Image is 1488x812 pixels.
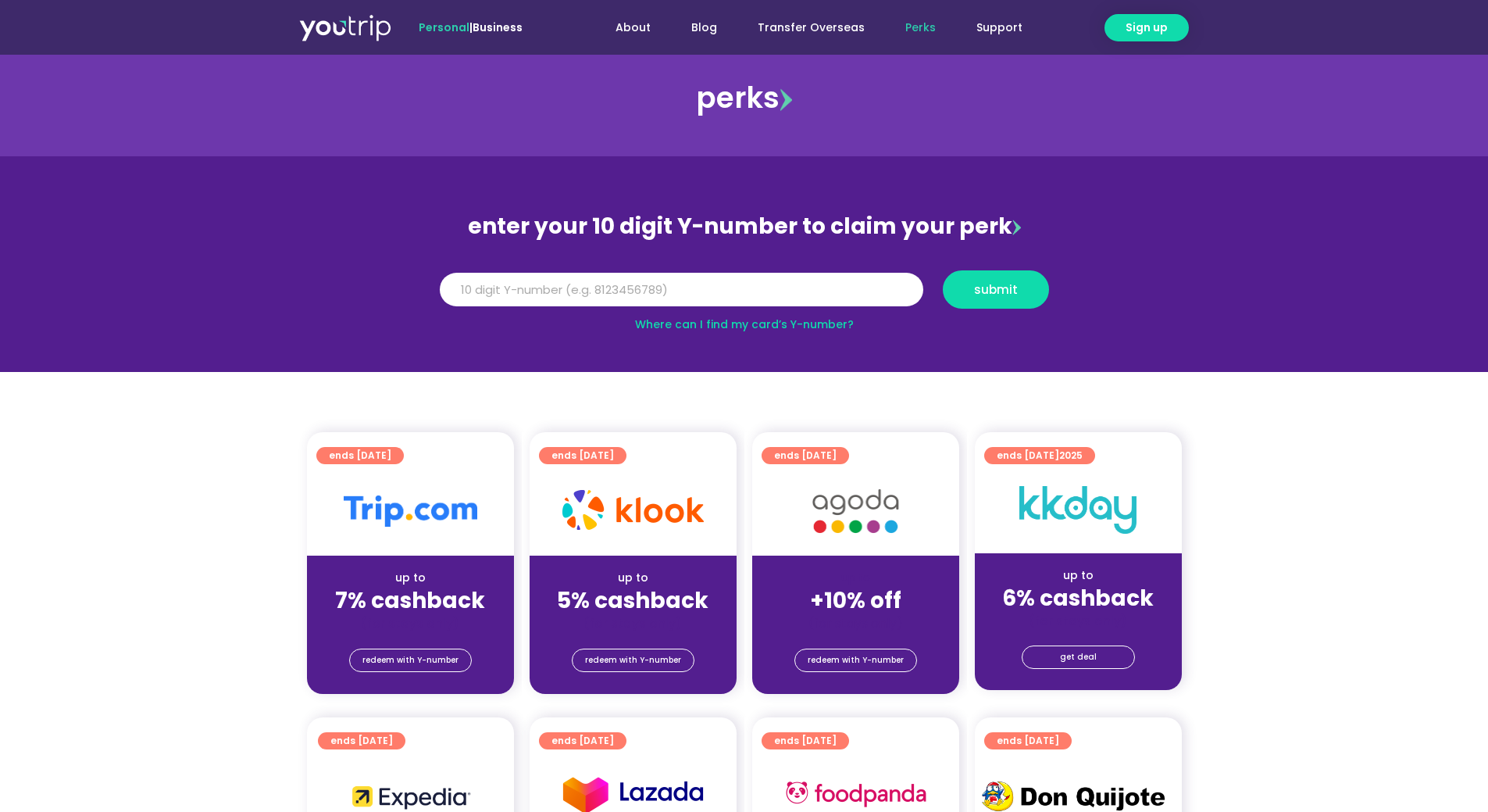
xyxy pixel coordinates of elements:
div: (for stays only) [319,615,501,631]
span: up to [841,570,870,585]
a: ends [DATE] [762,447,849,464]
span: ends [DATE] [774,447,837,464]
nav: Menu [565,13,1043,42]
strong: +10% off [810,585,901,616]
span: redeem with Y-number [585,649,681,671]
a: ends [DATE] [539,732,626,749]
a: redeem with Y-number [349,649,472,672]
input: 10 digit Y-number (e.g. 8123456789) [440,273,923,307]
a: ends [DATE] [316,447,404,464]
span: ends [DATE] [551,732,614,749]
span: ends [DATE] [551,447,614,464]
div: up to [987,567,1169,584]
span: ends [DATE] [330,732,393,749]
div: up to [319,570,501,586]
a: ends [DATE] [984,732,1072,749]
span: | [419,20,523,35]
button: submit [943,270,1049,309]
a: redeem with Y-number [572,649,694,672]
a: Business [473,20,523,35]
div: (for stays only) [542,615,724,631]
a: About [595,13,671,42]
span: submit [974,284,1018,295]
a: ends [DATE] [762,732,849,749]
a: Perks [885,13,956,42]
a: ends [DATE] [318,732,405,749]
a: Transfer Overseas [737,13,885,42]
span: redeem with Y-number [362,649,459,671]
span: ends [DATE] [997,732,1059,749]
a: Sign up [1104,14,1189,41]
a: Support [956,13,1043,42]
a: Blog [671,13,737,42]
span: get deal [1060,646,1097,668]
div: (for stays only) [765,615,947,631]
a: ends [DATE] [539,447,626,464]
span: ends [DATE] [774,732,837,749]
strong: 7% cashback [335,585,485,616]
a: redeem with Y-number [794,649,917,672]
form: Y Number [440,270,1049,320]
a: get deal [1022,646,1135,669]
div: enter your 10 digit Y-number to claim your perk [432,206,1057,247]
span: Personal [419,20,469,35]
span: Sign up [1126,20,1168,36]
a: Where can I find my card’s Y-number? [635,317,854,332]
span: redeem with Y-number [808,649,904,671]
div: (for stays only) [987,613,1169,629]
strong: 6% cashback [1002,583,1154,613]
span: ends [DATE] [329,447,391,464]
a: ends [DATE]2025 [984,447,1095,464]
div: up to [542,570,724,586]
span: 2025 [1059,449,1083,462]
span: ends [DATE] [997,447,1083,464]
strong: 5% cashback [557,585,708,616]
